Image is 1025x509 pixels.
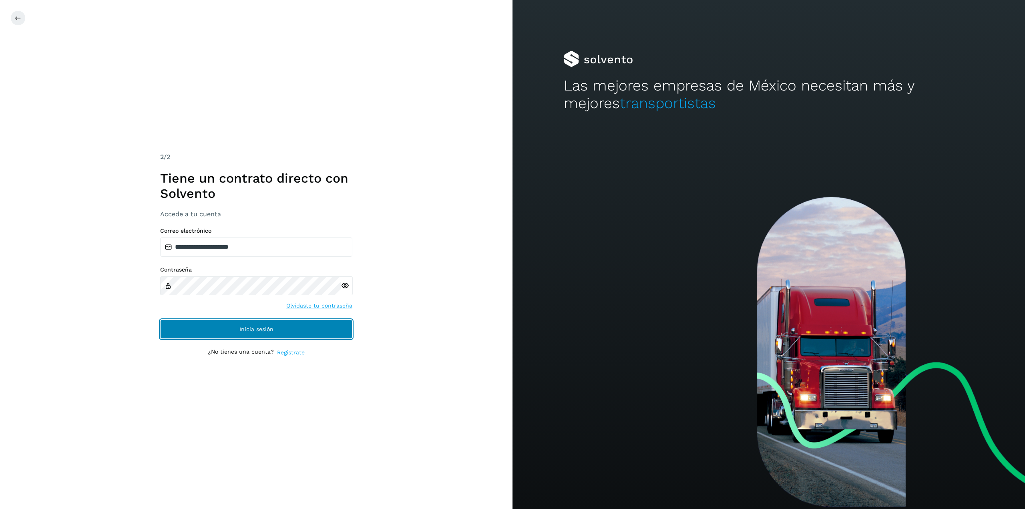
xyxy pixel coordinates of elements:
h2: Las mejores empresas de México necesitan más y mejores [564,77,974,113]
span: transportistas [620,95,716,112]
span: Inicia sesión [239,326,273,332]
a: Regístrate [277,348,305,357]
h1: Tiene un contrato directo con Solvento [160,171,352,201]
div: /2 [160,152,352,162]
label: Contraseña [160,266,352,273]
label: Correo electrónico [160,227,352,234]
h3: Accede a tu cuenta [160,210,352,218]
a: Olvidaste tu contraseña [286,302,352,310]
span: 2 [160,153,164,161]
p: ¿No tienes una cuenta? [208,348,274,357]
button: Inicia sesión [160,320,352,339]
